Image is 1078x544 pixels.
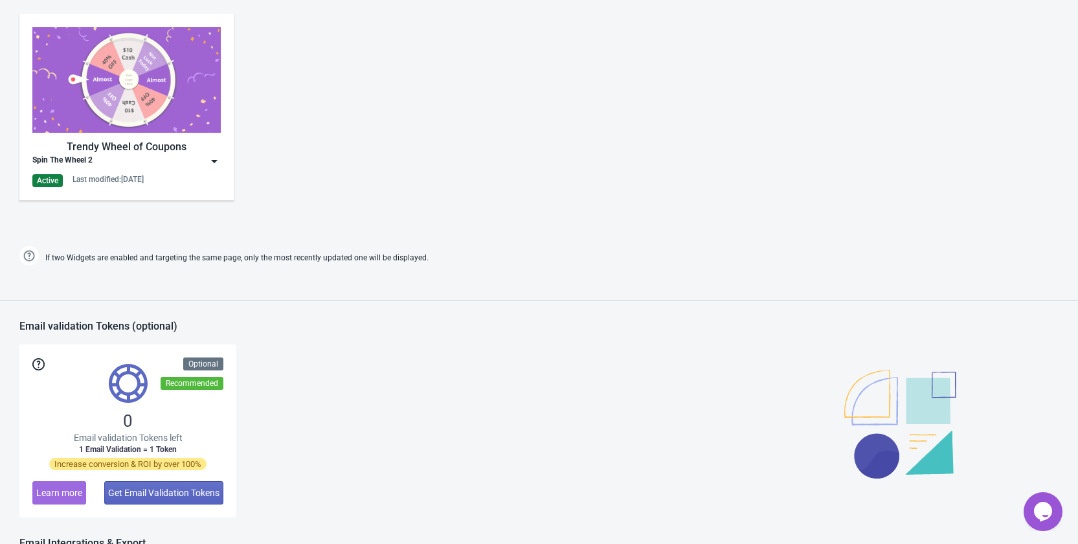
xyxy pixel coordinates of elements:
span: 1 Email Validation = 1 Token [79,444,177,455]
img: dropdown.png [208,155,221,168]
img: help.png [19,246,39,266]
div: Last modified: [DATE] [73,174,144,185]
div: Spin The Wheel 2 [32,155,93,168]
span: Learn more [36,488,82,498]
span: Get Email Validation Tokens [108,488,219,498]
span: Email validation Tokens left [74,431,183,444]
iframe: chat widget [1024,492,1065,531]
div: Active [32,174,63,187]
button: Get Email Validation Tokens [104,481,223,504]
span: Increase conversion & ROI by over 100% [49,458,207,470]
div: Trendy Wheel of Coupons [32,139,221,155]
button: Learn more [32,481,86,504]
div: Recommended [161,377,223,390]
div: Optional [183,357,223,370]
img: illustration.svg [844,370,956,479]
span: If two Widgets are enabled and targeting the same page, only the most recently updated one will b... [45,247,429,269]
span: 0 [123,411,133,431]
img: trendy_game.png [32,27,221,133]
img: tokens.svg [109,364,148,403]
